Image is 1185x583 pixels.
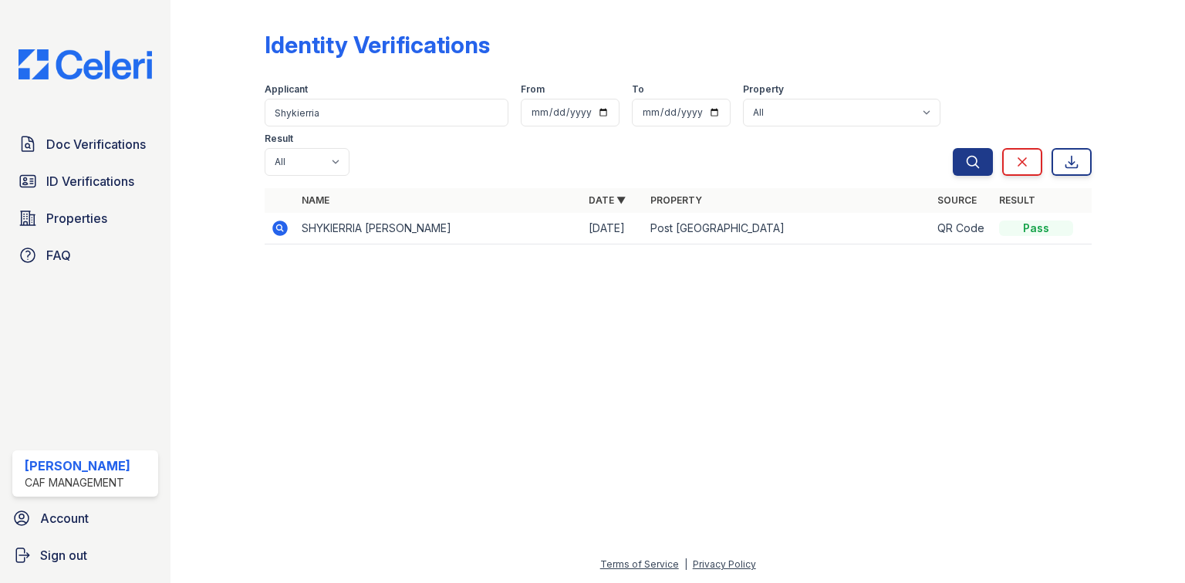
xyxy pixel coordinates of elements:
label: Result [265,133,293,145]
span: Properties [46,209,107,227]
input: Search by name or phone number [265,99,508,126]
div: CAF Management [25,475,130,490]
a: Source [937,194,977,206]
a: ID Verifications [12,166,158,197]
span: Account [40,509,89,527]
a: Terms of Service [600,558,679,570]
td: QR Code [931,213,993,244]
td: SHYKIERRIA [PERSON_NAME] [295,213,582,244]
span: Sign out [40,546,87,564]
a: Privacy Policy [693,558,756,570]
div: [PERSON_NAME] [25,457,130,475]
td: Post [GEOGRAPHIC_DATA] [644,213,931,244]
span: FAQ [46,246,71,265]
label: From [521,83,545,96]
a: Property [650,194,702,206]
div: Identity Verifications [265,31,490,59]
a: Doc Verifications [12,129,158,160]
a: Date ▼ [589,194,626,206]
a: Name [302,194,329,206]
a: Sign out [6,540,164,571]
a: Result [999,194,1035,206]
span: ID Verifications [46,172,134,190]
a: Account [6,503,164,534]
label: Property [743,83,784,96]
label: Applicant [265,83,308,96]
div: Pass [999,221,1073,236]
span: Doc Verifications [46,135,146,153]
label: To [632,83,644,96]
img: CE_Logo_Blue-a8612792a0a2168367f1c8372b55b34899dd931a85d93a1a3d3e32e68fde9ad4.png [6,49,164,79]
div: | [684,558,687,570]
a: Properties [12,203,158,234]
td: [DATE] [582,213,644,244]
a: FAQ [12,240,158,271]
